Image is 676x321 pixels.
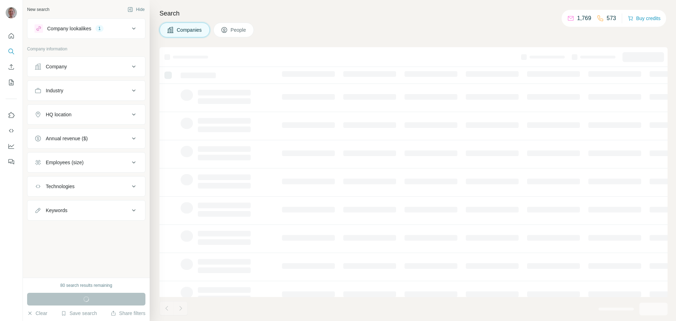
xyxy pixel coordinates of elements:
button: Dashboard [6,140,17,153]
div: Industry [46,87,63,94]
h4: Search [159,8,668,18]
div: Company lookalikes [47,25,91,32]
div: 80 search results remaining [60,282,112,289]
button: Employees (size) [27,154,145,171]
div: Keywords [46,207,67,214]
p: Company information [27,46,145,52]
button: Annual revenue ($) [27,130,145,147]
span: Companies [177,26,202,33]
div: 1 [95,25,104,32]
button: Technologies [27,178,145,195]
p: 573 [607,14,616,23]
button: Company [27,58,145,75]
span: People [231,26,247,33]
img: Avatar [6,7,17,18]
div: New search [27,6,49,13]
button: Use Surfe on LinkedIn [6,109,17,122]
div: HQ location [46,111,71,118]
button: Clear [27,310,47,317]
button: Enrich CSV [6,61,17,73]
button: HQ location [27,106,145,123]
button: Search [6,45,17,58]
button: Buy credits [628,13,661,23]
button: Feedback [6,155,17,168]
div: Annual revenue ($) [46,135,88,142]
div: Employees (size) [46,159,83,166]
button: Hide [123,4,150,15]
button: Save search [61,310,97,317]
p: 1,769 [577,14,591,23]
button: Keywords [27,202,145,219]
button: Share filters [111,310,145,317]
button: My lists [6,76,17,89]
button: Use Surfe API [6,124,17,137]
button: Company lookalikes1 [27,20,145,37]
button: Industry [27,82,145,99]
button: Quick start [6,30,17,42]
div: Company [46,63,67,70]
div: Technologies [46,183,75,190]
